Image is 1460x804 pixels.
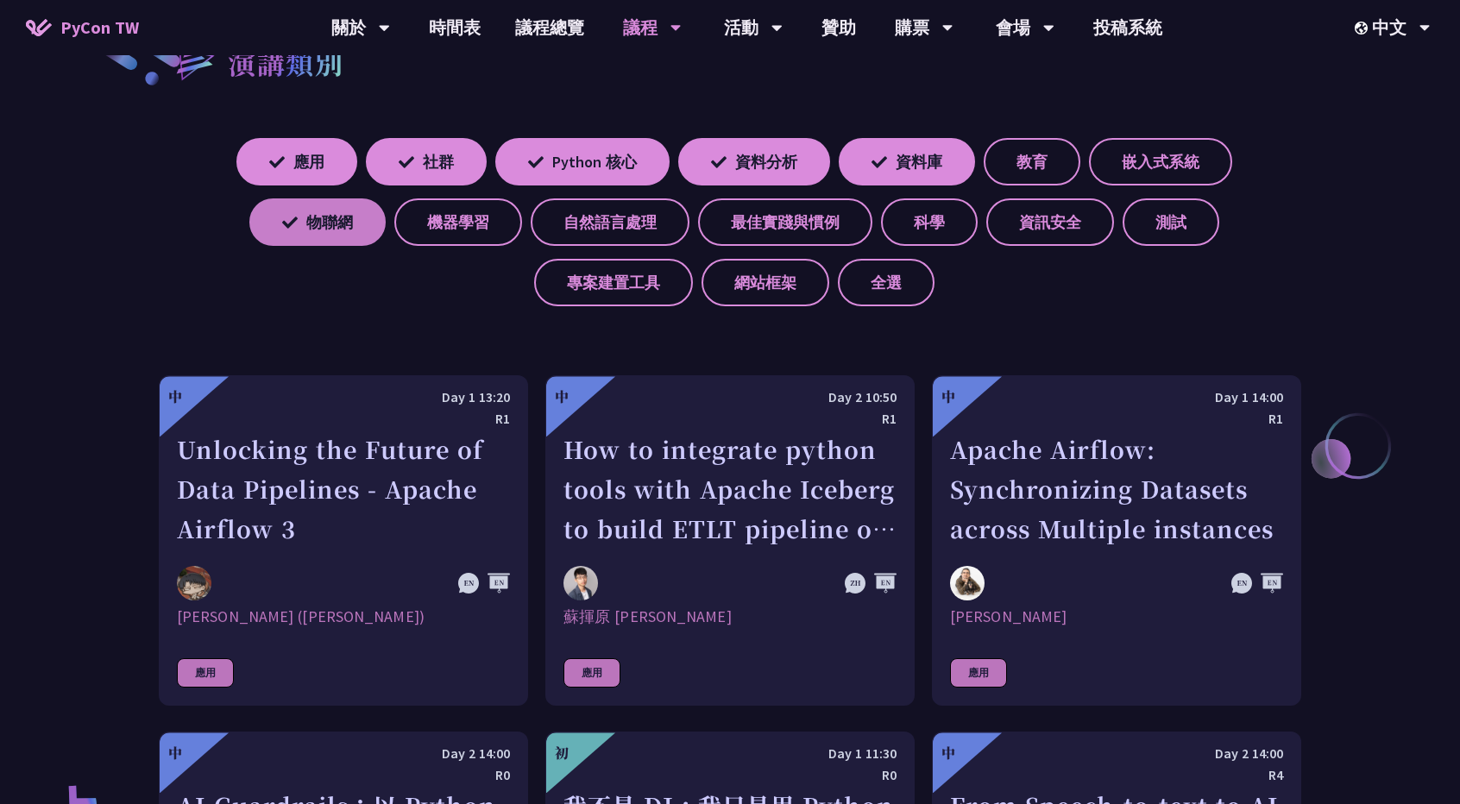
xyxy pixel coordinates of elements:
[534,259,693,306] label: 專案建置工具
[941,386,955,407] div: 中
[563,430,897,549] div: How to integrate python tools with Apache Iceberg to build ETLT pipeline on Shift-Left Architecture
[394,198,522,246] label: 機器學習
[9,6,156,49] a: PyCon TW
[177,566,211,600] img: 李唯 (Wei Lee)
[932,375,1301,706] a: 中 Day 1 14:00 R1 Apache Airflow: Synchronizing Datasets across Multiple instances Sebastien Crocq...
[555,386,569,407] div: 中
[950,566,985,600] img: Sebastien Crocquevieille
[563,408,897,430] div: R1
[26,19,52,36] img: Home icon of PyCon TW 2025
[563,743,897,764] div: Day 1 11:30
[563,566,598,600] img: 蘇揮原 Mars Su
[950,386,1283,408] div: Day 1 14:00
[1123,198,1219,246] label: 測試
[563,764,897,786] div: R0
[545,375,915,706] a: 中 Day 2 10:50 R1 How to integrate python tools with Apache Iceberg to build ETLT pipeline on Shif...
[950,743,1283,764] div: Day 2 14:00
[950,764,1283,786] div: R4
[941,743,955,763] div: 中
[563,606,897,627] div: 蘇揮原 [PERSON_NAME]
[563,386,897,408] div: Day 2 10:50
[159,29,228,95] img: heading-bullet
[950,408,1283,430] div: R1
[249,198,386,246] label: 物聯網
[168,743,182,763] div: 中
[495,138,670,185] label: Python 核心
[177,658,234,688] div: 應用
[236,138,357,185] label: 應用
[60,15,139,41] span: PyCon TW
[177,430,510,549] div: Unlocking the Future of Data Pipelines - Apache Airflow 3
[950,606,1283,627] div: [PERSON_NAME]
[366,138,487,185] label: 社群
[678,138,830,185] label: 資料分析
[984,138,1080,185] label: 教育
[950,430,1283,549] div: Apache Airflow: Synchronizing Datasets across Multiple instances
[177,764,510,786] div: R0
[1355,22,1372,35] img: Locale Icon
[177,408,510,430] div: R1
[702,259,829,306] label: 網站框架
[177,606,510,627] div: [PERSON_NAME] ([PERSON_NAME])
[881,198,978,246] label: 科學
[555,743,569,763] div: 初
[698,198,872,246] label: 最佳實踐與慣例
[177,386,510,408] div: Day 1 13:20
[838,259,935,306] label: 全選
[563,658,620,688] div: 應用
[531,198,689,246] label: 自然語言處理
[950,658,1007,688] div: 應用
[1089,138,1232,185] label: 嵌入式系統
[168,386,182,407] div: 中
[839,138,975,185] label: 資料庫
[986,198,1114,246] label: 資訊安全
[159,375,528,706] a: 中 Day 1 13:20 R1 Unlocking the Future of Data Pipelines - Apache Airflow 3 李唯 (Wei Lee) [PERSON_N...
[177,743,510,764] div: Day 2 14:00
[228,41,343,83] h2: 演講類別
